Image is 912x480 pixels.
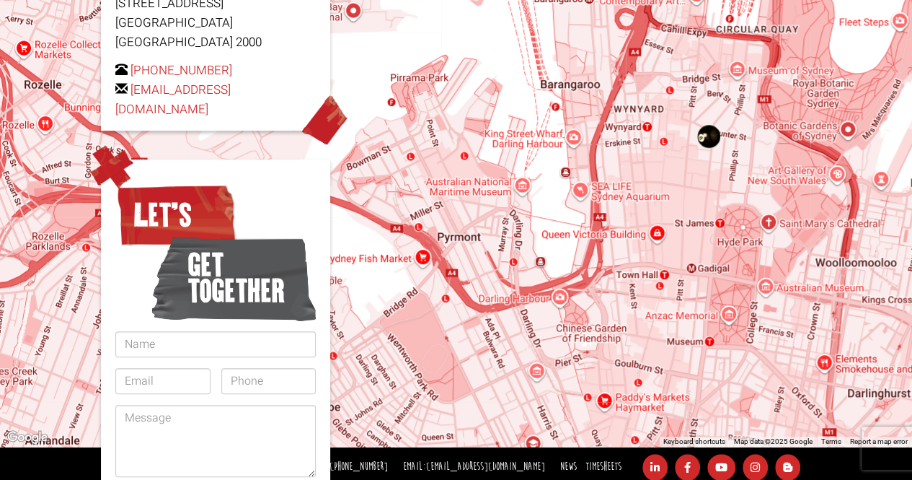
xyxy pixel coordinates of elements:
[734,437,813,445] span: Map data ©2025 Google
[221,368,316,394] input: Phone
[663,437,725,447] button: Keyboard shortcuts
[4,428,51,447] img: Google
[821,437,841,445] a: Terms (opens in new tab)
[399,457,549,478] li: Email:
[585,460,621,474] a: Timesheets
[151,229,316,327] span: get together
[115,331,316,357] input: Name
[130,61,232,79] a: [PHONE_NUMBER]
[4,428,51,447] a: Open this area in Google Maps (opens a new window)
[850,437,908,445] a: Report a map error
[115,179,237,251] span: Let’s
[426,460,545,474] a: [EMAIL_ADDRESS][DOMAIN_NAME]
[115,81,231,118] a: [EMAIL_ADDRESS][DOMAIN_NAME]
[697,125,720,148] div: The Recruitment Company
[115,368,211,394] input: Email
[329,460,388,474] a: [PHONE_NUMBER]
[560,460,577,474] a: News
